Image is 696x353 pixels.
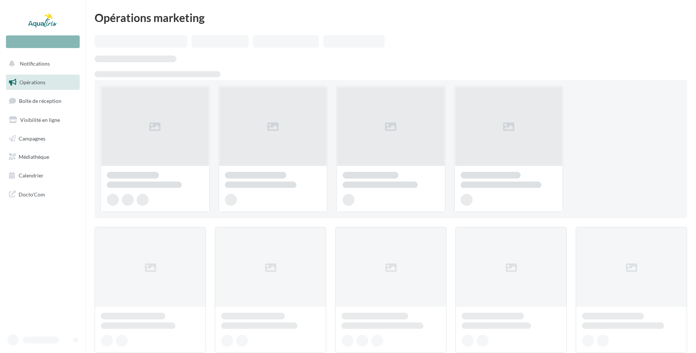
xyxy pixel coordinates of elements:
button: Notifications [4,56,78,72]
a: Campagnes [4,131,81,146]
a: Visibilité en ligne [4,112,81,128]
span: Calendrier [19,172,44,179]
span: Médiathèque [19,154,49,160]
span: Docto'Com [19,189,45,199]
a: Docto'Com [4,186,81,202]
a: Calendrier [4,168,81,183]
span: Visibilité en ligne [20,117,60,123]
a: Médiathèque [4,149,81,165]
div: Opérations marketing [95,12,687,23]
a: Boîte de réception [4,93,81,109]
div: Nouvelle campagne [6,35,80,48]
span: Campagnes [19,135,45,141]
span: Notifications [20,60,50,67]
span: Boîte de réception [19,98,61,104]
span: Opérations [19,79,45,85]
a: Opérations [4,75,81,90]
